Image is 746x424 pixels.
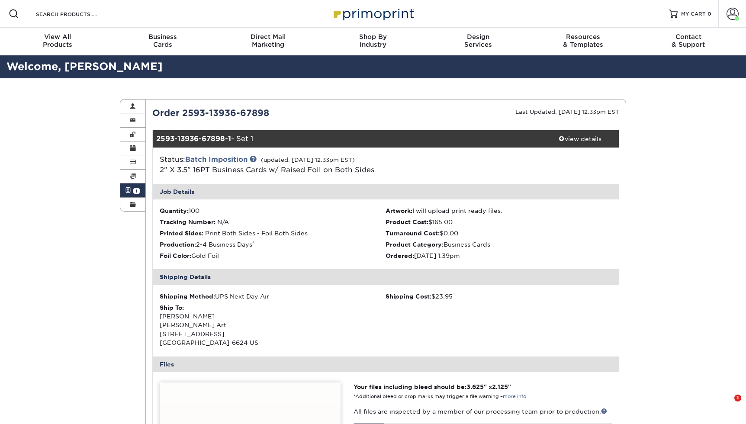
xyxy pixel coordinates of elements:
div: view details [541,135,619,143]
a: BusinessCards [110,28,215,55]
strong: Printed Sides: [160,230,203,237]
strong: Product Cost: [386,218,428,225]
li: [DATE] 1:39pm [386,251,612,260]
small: *Additional bleed or crop marks may trigger a file warning – [354,394,526,399]
div: Job Details [153,184,619,199]
span: 1 [133,188,140,194]
strong: Product Category: [386,241,444,248]
span: 1 [734,395,741,402]
li: I will upload print ready files. [386,206,612,215]
a: Batch Imposition [185,155,248,164]
a: Direct MailMarketing [215,28,321,55]
a: Resources& Templates [531,28,636,55]
strong: Shipping Cost: [386,293,431,300]
strong: Your files including bleed should be: " x " [354,383,511,390]
strong: Ship To: [160,304,184,311]
div: & Templates [531,33,636,48]
iframe: Intercom live chat [717,395,737,415]
span: 2.125 [492,383,508,390]
strong: Foil Color: [160,252,191,259]
div: Shipping Details [153,269,619,285]
span: Shop By [321,33,426,41]
span: View All [5,33,110,41]
p: All files are inspected by a member of our processing team prior to production. [354,407,612,416]
a: 1 [120,183,145,197]
span: N/A [217,218,229,225]
strong: Quantity: [160,207,189,214]
span: Design [425,33,531,41]
a: Contact& Support [636,28,741,55]
div: [PERSON_NAME] [PERSON_NAME] Art [STREET_ADDRESS] [GEOGRAPHIC_DATA]-6624 US [160,303,386,347]
div: Marketing [215,33,321,48]
strong: Turnaround Cost: [386,230,440,237]
img: Primoprint [330,4,416,23]
div: Status: [153,154,463,175]
input: SEARCH PRODUCTS..... [35,9,119,19]
strong: Ordered: [386,252,414,259]
strong: Tracking Number: [160,218,215,225]
strong: Artwork: [386,207,412,214]
div: Industry [321,33,426,48]
div: Cards [110,33,215,48]
span: Print Both Sides - Foil Both Sides [205,230,308,237]
a: more info [503,394,526,399]
small: Last Updated: [DATE] 12:33pm EST [515,109,619,115]
a: DesignServices [425,28,531,55]
div: - Set 1 [153,130,541,148]
span: 3.625 [466,383,484,390]
strong: Production: [160,241,196,248]
div: Services [425,33,531,48]
div: Products [5,33,110,48]
strong: 2593-13936-67898-1 [156,135,231,143]
a: view details [541,130,619,148]
div: Files [153,357,619,372]
div: UPS Next Day Air [160,292,386,301]
li: 2-4 Business Days [160,240,386,249]
li: $0.00 [386,229,612,238]
a: View AllProducts [5,28,110,55]
div: $23.95 [386,292,612,301]
small: (updated: [DATE] 12:33pm EST) [261,157,355,163]
div: & Support [636,33,741,48]
li: $165.00 [386,218,612,226]
span: Direct Mail [215,33,321,41]
div: Order 2593-13936-67898 [146,106,386,119]
a: 2" X 3.5" 16PT Business Cards w/ Raised Foil on Both Sides [160,166,374,174]
li: Business Cards [386,240,612,249]
a: Shop ByIndustry [321,28,426,55]
span: Business [110,33,215,41]
span: Contact [636,33,741,41]
span: Resources [531,33,636,41]
li: 100 [160,206,386,215]
span: 0 [707,11,711,17]
li: Gold Foil [160,251,386,260]
strong: Shipping Method: [160,293,215,300]
span: MY CART [681,10,706,18]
